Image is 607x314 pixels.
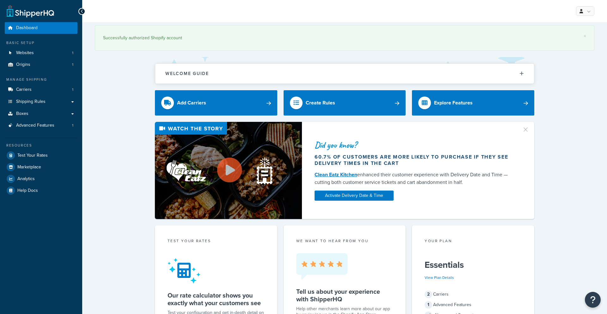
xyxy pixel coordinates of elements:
a: Marketplace [5,161,77,173]
a: View Plan Details [425,275,454,280]
div: Your Plan [425,238,522,245]
span: 1 [72,87,73,92]
a: Activate Delivery Date & Time [315,191,394,201]
span: Advanced Features [16,123,54,128]
a: × [584,34,586,39]
div: Resources [5,143,77,148]
div: Basic Setup [5,40,77,46]
a: Boxes [5,108,77,120]
span: Websites [16,50,34,56]
h5: Our rate calculator shows you exactly what your customers see [168,292,265,307]
span: Analytics [17,176,35,182]
span: 1 [72,62,73,67]
li: Carriers [5,84,77,96]
a: Shipping Rules [5,96,77,108]
div: Successfully authorized Shopify account [103,34,586,42]
span: 1 [425,301,432,309]
div: enhanced their customer experience with Delivery Date and Time — cutting both customer service ti... [315,171,514,186]
h5: Tell us about your experience with ShipperHQ [296,288,393,303]
span: Help Docs [17,188,38,193]
a: Create Rules [284,90,406,116]
li: Websites [5,47,77,59]
div: Advanced Features [425,300,522,309]
div: 60.7% of customers are more likely to purchase if they see delivery times in the cart [315,154,514,166]
li: Origins [5,59,77,71]
button: Open Resource Center [585,292,601,308]
span: Boxes [16,111,28,116]
div: Explore Features [434,98,473,107]
h2: Welcome Guide [165,71,209,76]
h5: Essentials [425,260,522,270]
a: Dashboard [5,22,77,34]
li: Advanced Features [5,120,77,131]
div: Did you know? [315,141,514,149]
span: 1 [72,123,73,128]
a: Add Carriers [155,90,277,116]
a: Carriers1 [5,84,77,96]
a: Clean Eatz Kitchen [315,171,357,178]
button: Welcome Guide [155,64,534,84]
a: Analytics [5,173,77,185]
span: Marketplace [17,165,41,170]
p: we want to hear from you [296,238,393,244]
a: Websites1 [5,47,77,59]
a: Explore Features [412,90,534,116]
span: Test Your Rates [17,153,48,158]
a: Advanced Features1 [5,120,77,131]
span: 2 [425,291,432,298]
span: Carriers [16,87,32,92]
a: Help Docs [5,185,77,196]
span: 1 [72,50,73,56]
div: Manage Shipping [5,77,77,82]
div: Add Carriers [177,98,206,107]
div: Test your rates [168,238,265,245]
span: Shipping Rules [16,99,46,104]
a: Origins1 [5,59,77,71]
div: Create Rules [306,98,335,107]
div: Carriers [425,290,522,299]
a: Test Your Rates [5,150,77,161]
span: Origins [16,62,30,67]
span: Dashboard [16,25,38,31]
img: Video thumbnail [155,122,302,219]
